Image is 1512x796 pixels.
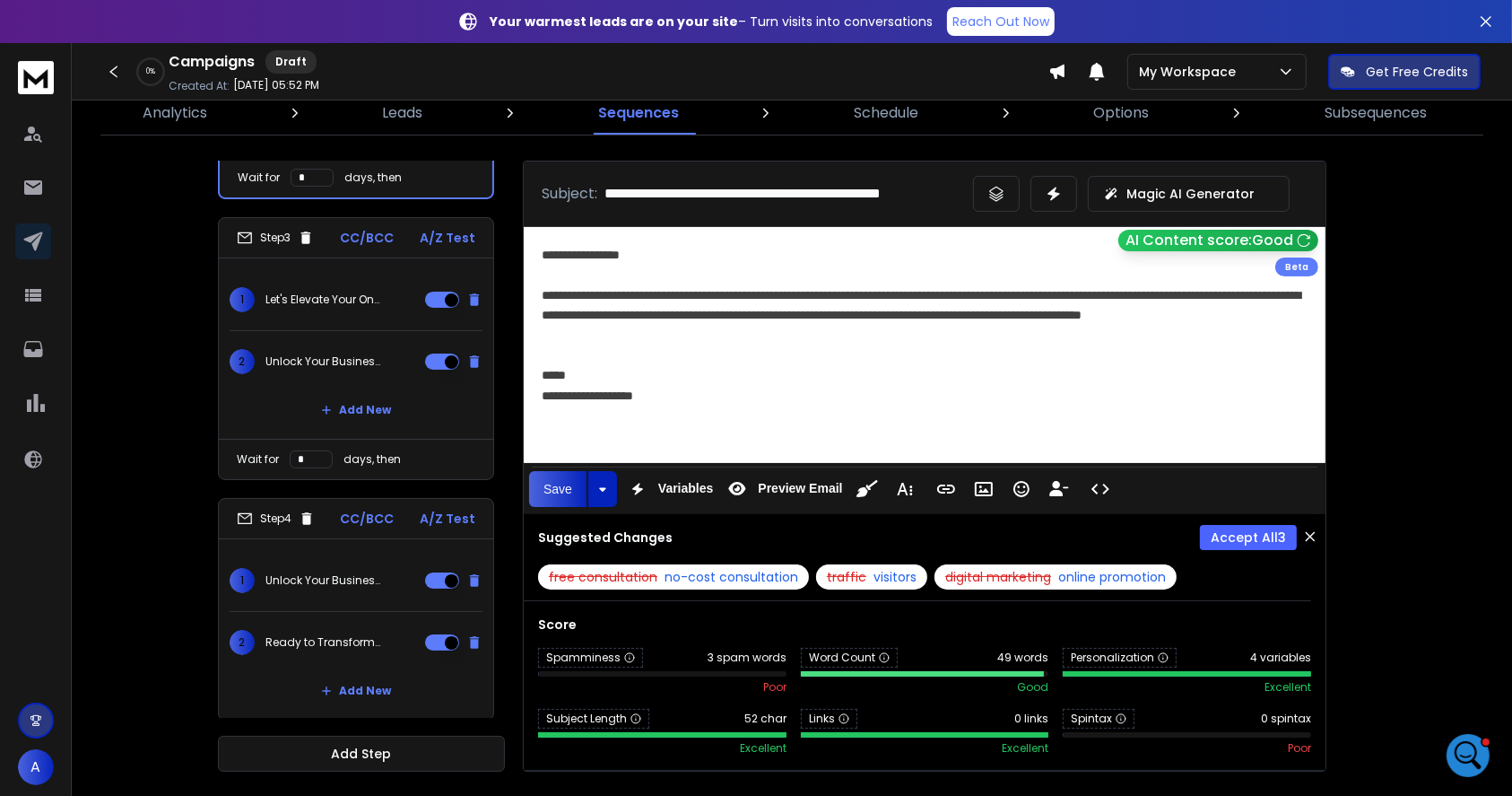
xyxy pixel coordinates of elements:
[83,60,330,78] div: I have to wait till [DATE] to get a reply?
[763,680,786,695] span: poor
[87,22,167,40] p: Active 1h ago
[744,712,786,726] span: 52 char
[344,171,402,185] p: days, then
[14,546,344,624] div: Angel says…
[740,741,786,756] span: excellent
[1139,63,1243,81] p: My Workspace
[146,66,155,77] p: 0 %
[265,635,380,650] p: Ready to Transform Your Online Presence?
[77,107,306,123] div: joined the conversation
[655,481,717,496] span: Variables
[538,709,649,729] span: Subject Length
[230,349,255,374] span: 2
[237,511,315,527] div: Step 4
[169,51,255,73] h1: Campaigns
[1042,471,1076,507] button: Insert Unsubscribe Link
[18,61,54,94] img: logo
[230,568,255,593] span: 1
[14,504,344,546] div: Angel says…
[29,364,280,434] div: I’ve initiated the reconnection for your email accounts from our end. It may take a little time t...
[1264,680,1311,695] span: excellent
[54,106,72,124] img: Profile image for Lakshita
[143,102,207,124] p: Analytics
[77,290,306,306] div: joined the conversation
[265,354,380,369] p: Unlock Your Business Potential, {{lastName}}!
[843,92,929,135] a: Schedule
[929,471,963,507] button: Insert Link (Ctrl+K)
[238,171,280,185] p: Wait for
[1083,471,1117,507] button: Code View
[343,452,401,467] p: days, then
[29,476,169,486] div: [PERSON_NAME] • 5h ago
[1447,734,1490,777] iframe: Intercom live chat
[77,292,178,304] b: [PERSON_NAME]
[490,13,933,31] p: – Turn visits into conversations
[237,452,279,467] p: Wait for
[18,749,54,785] button: A
[218,736,505,772] button: Add Step
[14,286,344,328] div: Raj says…
[598,102,679,124] p: Sequences
[997,651,1048,665] span: 49 words
[28,588,42,602] button: Emoji picker
[169,79,230,93] p: Created At:
[952,13,1049,31] p: Reach Out Now
[490,13,738,31] strong: Your warmest leads are on your site
[947,7,1055,36] a: Reach Out Now
[1058,568,1166,586] span: online promotion
[801,709,857,729] span: Links
[1088,176,1290,212] button: Magic AI Generator
[538,648,643,668] span: Spamminess
[754,481,846,496] span: Preview Email
[529,471,587,507] div: Save
[85,588,100,602] button: Upload attachment
[542,183,597,205] p: Subject:
[87,9,204,22] h1: [PERSON_NAME]
[621,471,717,507] button: Variables
[873,568,917,586] span: visitors
[235,515,330,533] div: thanks its back
[69,49,344,89] div: I have to wait till [DATE] to get a reply?
[281,7,315,41] button: Home
[420,510,475,528] p: A/Z Test
[307,673,405,709] button: Add New
[12,7,46,41] button: go back
[54,289,72,307] img: Profile image for Raj
[1118,230,1318,251] button: AI Content score:Good
[14,49,344,103] div: Angel says…
[1275,258,1318,276] div: Beta
[265,50,317,74] div: Draft
[1250,651,1311,665] span: 4 variables
[827,568,866,586] span: traffic
[1288,741,1311,756] span: poor
[708,651,786,665] span: 3 spam words
[341,510,395,528] p: CC/BCC
[308,581,336,609] button: Send a message…
[1063,709,1134,729] span: Spintax
[237,230,314,246] div: Step 3
[56,588,71,602] button: Gif picker
[850,471,884,507] button: Clean HTML
[854,102,918,124] p: Schedule
[315,7,347,39] div: Close
[967,471,1001,507] button: Insert Image (Ctrl+P)
[382,102,422,124] p: Leads
[1314,92,1438,135] a: Subsequences
[1126,185,1255,203] p: Magic AI Generator
[14,328,344,505] div: Raj says…
[1083,92,1160,135] a: Options
[720,471,846,507] button: Preview Email
[1063,648,1177,668] span: Personalization
[1328,54,1481,90] button: Get Free Credits
[29,444,280,462] div: Thanks for your patience!
[665,568,798,586] span: no-cost consultation
[218,498,494,721] li: Step4CC/BCCA/Z Test1Unlock Your Business Potential with PurePixelStudios2Ready to Transform Your ...
[1200,525,1297,550] button: Accept All3
[230,287,255,312] span: 1
[945,568,1051,586] span: digital marketing
[538,529,673,547] h3: Suggested Changes
[1017,680,1048,695] span: good
[15,550,343,581] textarea: Message…
[77,109,178,121] b: [PERSON_NAME]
